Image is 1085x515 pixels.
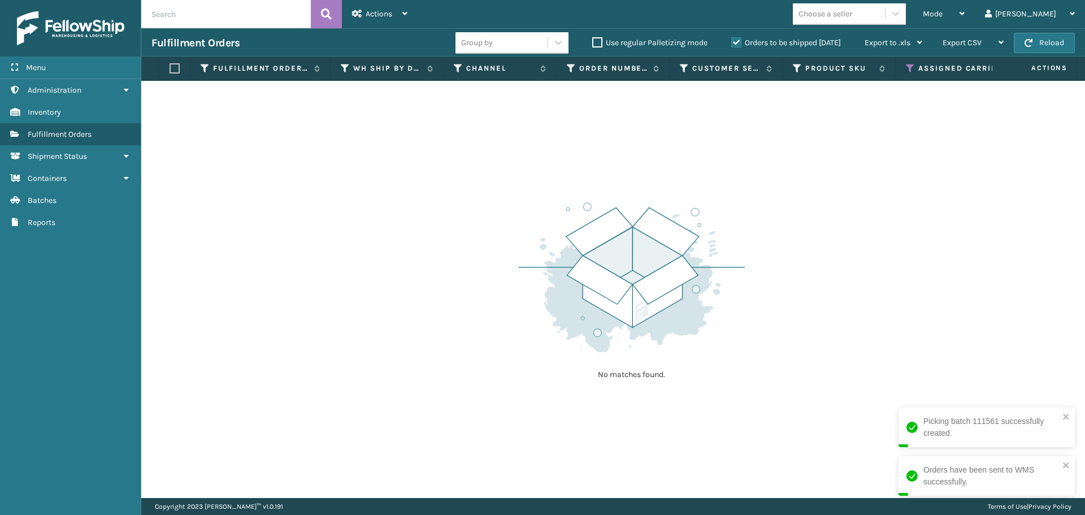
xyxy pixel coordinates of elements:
span: Shipment Status [28,152,87,161]
p: Copyright 2023 [PERSON_NAME]™ v 1.0.191 [155,498,283,515]
button: Reload [1014,33,1075,53]
label: Use regular Palletizing mode [592,38,708,47]
span: Export CSV [943,38,982,47]
label: WH Ship By Date [353,63,422,73]
span: Batches [28,196,57,205]
div: Choose a seller [798,8,852,20]
span: Inventory [28,107,61,117]
span: Menu [26,63,46,72]
span: Export to .xls [865,38,910,47]
label: Orders to be shipped [DATE] [731,38,841,47]
label: Order Number [579,63,648,73]
button: close [1062,412,1070,423]
span: Reports [28,218,55,227]
label: Fulfillment Order Id [213,63,309,73]
label: Channel [466,63,535,73]
div: Picking batch 111561 successfully created. [923,416,1059,439]
label: Customer Service Order Number [692,63,761,73]
span: Containers [28,174,67,183]
div: Orders have been sent to WMS successfully. [923,464,1059,488]
img: logo [17,11,124,45]
span: Fulfillment Orders [28,129,92,139]
span: Actions [366,9,392,19]
h3: Fulfillment Orders [151,36,240,50]
button: close [1062,461,1070,471]
span: Mode [923,9,943,19]
div: Group by [461,37,493,49]
span: Actions [996,59,1074,77]
label: Assigned Carrier Service [918,63,1070,73]
label: Product SKU [805,63,874,73]
span: Administration [28,85,81,95]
